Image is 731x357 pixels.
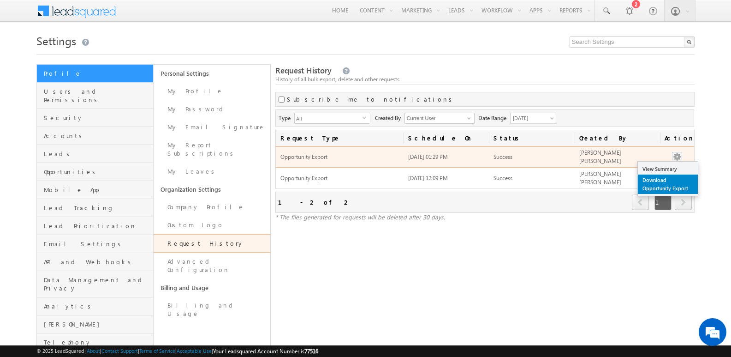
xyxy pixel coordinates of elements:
[36,33,76,48] span: Settings
[37,109,153,127] a: Security
[154,163,270,181] a: My Leaves
[37,253,153,271] a: API and Webhooks
[37,235,153,253] a: Email Settings
[154,198,270,216] a: Company Profile
[304,348,318,355] span: 77516
[154,65,270,82] a: Personal Settings
[154,118,270,136] a: My Email Signature
[154,216,270,234] a: Custom Logo
[213,348,318,355] span: Your Leadsquared Account Number is
[44,150,151,158] span: Leads
[154,296,270,323] a: Billing and Usage
[489,130,574,146] a: Status
[511,114,554,122] span: [DATE]
[44,302,151,310] span: Analytics
[44,338,151,346] span: Telephony
[660,130,694,146] span: Actions
[294,113,370,124] div: All
[37,315,153,333] a: [PERSON_NAME]
[279,113,294,122] span: Type
[570,36,695,48] input: Search Settings
[154,82,270,100] a: My Profile
[154,253,270,279] a: Advanced Configuration
[579,149,621,164] span: [PERSON_NAME] [PERSON_NAME]
[87,348,100,354] a: About
[493,153,512,160] span: Success
[404,113,475,124] input: Type to Search
[37,145,153,163] a: Leads
[44,69,151,78] span: Profile
[632,194,649,210] span: prev
[37,181,153,199] a: Mobile App
[275,75,695,84] div: History of all bulk export, delete and other requests
[280,153,399,161] span: Opportunity Export
[101,348,138,354] a: Contact Support
[287,95,455,103] label: Subscribe me to notifications
[44,240,151,248] span: Email Settings
[154,181,270,198] a: Organization Settings
[44,87,151,104] span: Users and Permissions
[44,258,151,266] span: API and Webhooks
[404,130,489,146] a: Schedule On
[295,113,363,123] span: All
[154,100,270,118] a: My Password
[276,130,404,146] a: Request Type
[638,163,698,175] a: View Summary
[462,114,474,123] a: Show All Items
[37,83,153,109] a: Users and Permissions
[579,170,621,186] span: [PERSON_NAME] [PERSON_NAME]
[44,132,151,140] span: Accounts
[154,234,270,253] a: Request History
[638,175,698,194] a: Download Opportunity Export
[575,130,660,146] a: Created By
[139,348,175,354] a: Terms of Service
[275,65,332,76] span: Request History
[177,348,212,354] a: Acceptable Use
[154,279,270,296] a: Billing and Usage
[280,175,399,182] span: Opportunity Export
[44,204,151,212] span: Lead Tracking
[37,199,153,217] a: Lead Tracking
[654,194,672,210] span: 1
[278,197,351,207] div: 1 - 2 of 2
[363,115,370,120] span: select
[44,168,151,176] span: Opportunities
[478,113,510,122] span: Date Range
[37,297,153,315] a: Analytics
[44,276,151,292] span: Data Management and Privacy
[675,195,692,210] a: next
[275,213,445,221] span: * The files generated for requests will be deleted after 30 days.
[44,320,151,328] span: [PERSON_NAME]
[44,222,151,230] span: Lead Prioritization
[44,186,151,194] span: Mobile App
[37,271,153,297] a: Data Management and Privacy
[37,217,153,235] a: Lead Prioritization
[37,163,153,181] a: Opportunities
[154,136,270,163] a: My Report Subscriptions
[408,153,448,160] span: [DATE] 01:29 PM
[510,113,557,124] a: [DATE]
[408,175,448,182] span: [DATE] 12:09 PM
[675,194,692,210] span: next
[36,347,318,356] span: © 2025 LeadSquared | | | | |
[37,333,153,351] a: Telephony
[375,113,404,122] span: Created By
[37,65,153,83] a: Profile
[632,195,649,210] a: prev
[44,114,151,122] span: Security
[493,175,512,182] span: Success
[37,127,153,145] a: Accounts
